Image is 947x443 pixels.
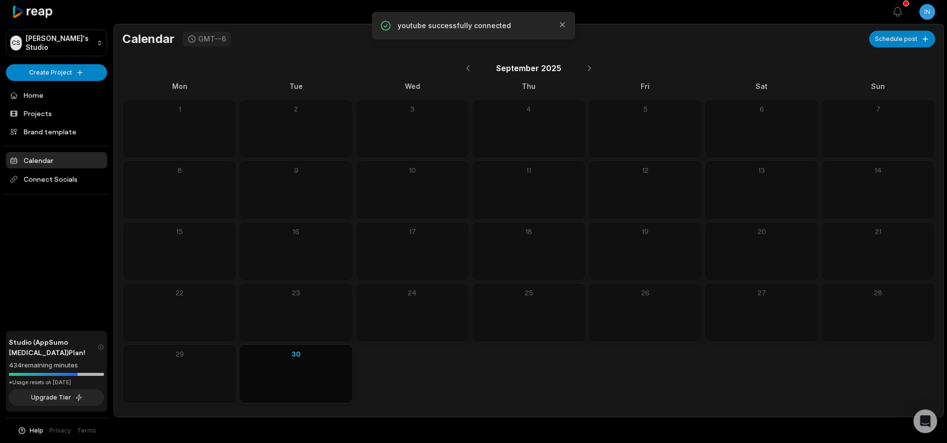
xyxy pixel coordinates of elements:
[825,287,931,298] div: 28
[10,36,22,50] div: CS
[127,104,232,114] div: 1
[709,226,814,237] div: 20
[476,226,582,237] div: 18
[9,337,98,358] span: Studio (AppSumo [MEDICAL_DATA]) Plan!
[6,170,107,188] span: Connect Socials
[6,105,107,121] a: Projects
[825,104,931,114] div: 7
[243,165,349,175] div: 9
[6,87,107,103] a: Home
[122,81,237,91] div: Mon
[243,226,349,237] div: 16
[9,361,104,370] div: 434 remaining minutes
[49,426,71,435] a: Privacy
[825,165,931,175] div: 14
[704,81,819,91] div: Sat
[398,21,549,31] p: youtube successfully connected
[198,35,226,43] div: GMT--6
[476,287,582,298] div: 25
[77,426,96,435] a: Terms
[592,104,698,114] div: 5
[476,165,582,175] div: 11
[360,287,465,298] div: 24
[360,165,465,175] div: 10
[127,287,232,298] div: 22
[6,152,107,168] a: Calendar
[6,64,107,81] button: Create Project
[821,81,935,91] div: Sun
[825,226,931,237] div: 21
[472,81,586,91] div: Thu
[709,287,814,298] div: 27
[17,426,43,435] button: Help
[9,379,104,386] div: *Usage resets on [DATE]
[592,287,698,298] div: 26
[588,81,702,91] div: Fri
[592,226,698,237] div: 19
[496,62,561,74] span: September 2025
[355,81,470,91] div: Wed
[592,165,698,175] div: 12
[360,226,465,237] div: 17
[122,32,175,46] h1: Calendar
[709,165,814,175] div: 13
[360,104,465,114] div: 3
[9,389,104,406] button: Upgrade Tier
[913,409,937,433] div: Open Intercom Messenger
[26,34,93,52] p: [PERSON_NAME]'s Studio
[243,104,349,114] div: 2
[869,31,935,47] button: Schedule post
[243,287,349,298] div: 23
[709,104,814,114] div: 6
[30,426,43,435] span: Help
[127,226,232,237] div: 15
[476,104,582,114] div: 4
[6,123,107,140] a: Brand template
[239,81,353,91] div: Tue
[127,165,232,175] div: 8
[127,349,232,359] div: 29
